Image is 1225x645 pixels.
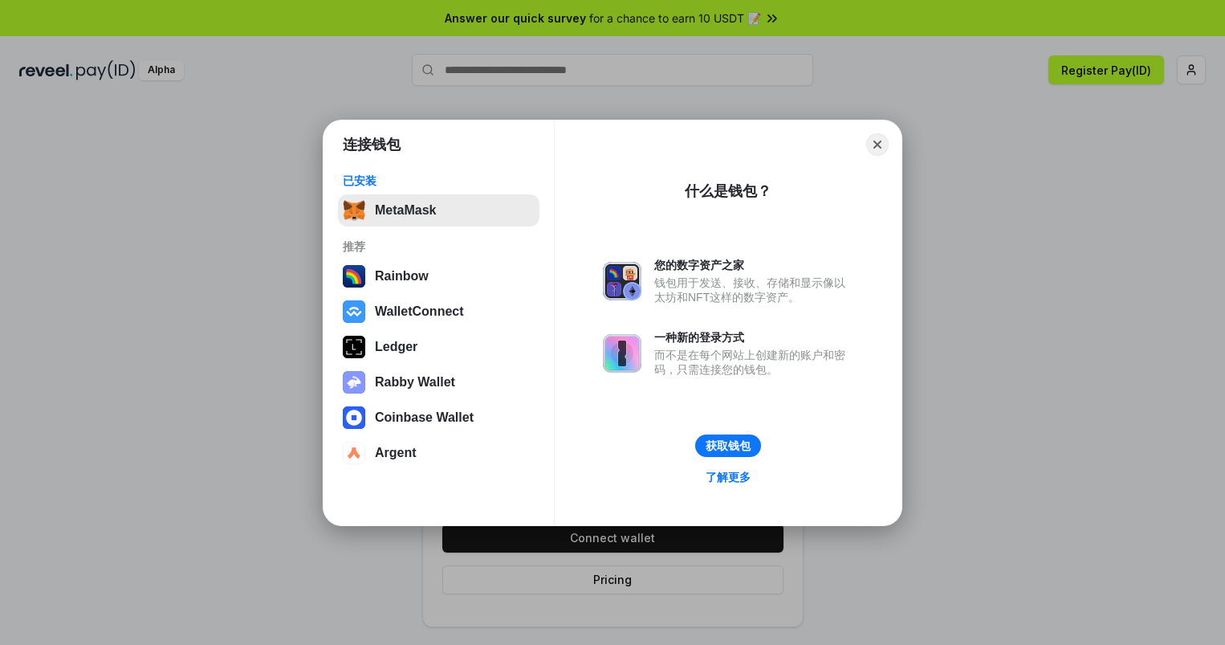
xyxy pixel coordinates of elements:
img: svg+xml,%3Csvg%20fill%3D%22none%22%20height%3D%2233%22%20viewBox%3D%220%200%2035%2033%22%20width%... [343,199,365,222]
div: 而不是在每个网站上创建新的账户和密码，只需连接您的钱包。 [654,348,853,377]
div: Rainbow [375,269,429,284]
h1: 连接钱包 [343,135,401,154]
img: svg+xml,%3Csvg%20xmlns%3D%22http%3A%2F%2Fwww.w3.org%2F2000%2Fsvg%22%20width%3D%2228%22%20height%3... [343,336,365,358]
img: svg+xml,%3Csvg%20xmlns%3D%22http%3A%2F%2Fwww.w3.org%2F2000%2Fsvg%22%20fill%3D%22none%22%20viewBox... [343,371,365,394]
img: svg+xml,%3Csvg%20width%3D%2228%22%20height%3D%2228%22%20viewBox%3D%220%200%2028%2028%22%20fill%3D... [343,442,365,464]
img: svg+xml,%3Csvg%20xmlns%3D%22http%3A%2F%2Fwww.w3.org%2F2000%2Fsvg%22%20fill%3D%22none%22%20viewBox... [603,262,641,300]
div: 一种新的登录方式 [654,330,853,345]
div: Rabby Wallet [375,375,455,390]
button: Close [866,133,889,156]
div: Argent [375,446,417,460]
div: Ledger [375,340,417,354]
div: WalletConnect [375,304,464,319]
button: Rainbow [338,260,539,292]
button: Argent [338,437,539,469]
div: 了解更多 [706,470,751,484]
button: Coinbase Wallet [338,402,539,434]
div: 您的数字资产之家 [654,258,853,272]
div: 钱包用于发送、接收、存储和显示像以太坊和NFT这样的数字资产。 [654,276,853,304]
img: svg+xml,%3Csvg%20width%3D%2228%22%20height%3D%2228%22%20viewBox%3D%220%200%2028%2028%22%20fill%3D... [343,406,365,429]
div: Coinbase Wallet [375,410,474,425]
div: MetaMask [375,203,436,218]
div: 推荐 [343,239,535,254]
a: 了解更多 [696,467,760,488]
button: Ledger [338,331,539,363]
img: svg+xml,%3Csvg%20width%3D%2228%22%20height%3D%2228%22%20viewBox%3D%220%200%2028%2028%22%20fill%3D... [343,300,365,323]
button: MetaMask [338,194,539,227]
button: Rabby Wallet [338,366,539,398]
div: 什么是钱包？ [685,182,771,201]
img: svg+xml,%3Csvg%20xmlns%3D%22http%3A%2F%2Fwww.w3.org%2F2000%2Fsvg%22%20fill%3D%22none%22%20viewBox... [603,334,641,373]
img: svg+xml,%3Csvg%20width%3D%22120%22%20height%3D%22120%22%20viewBox%3D%220%200%20120%20120%22%20fil... [343,265,365,288]
div: 获取钱包 [706,439,751,453]
button: 获取钱包 [695,435,761,457]
div: 已安装 [343,173,535,188]
button: WalletConnect [338,296,539,328]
